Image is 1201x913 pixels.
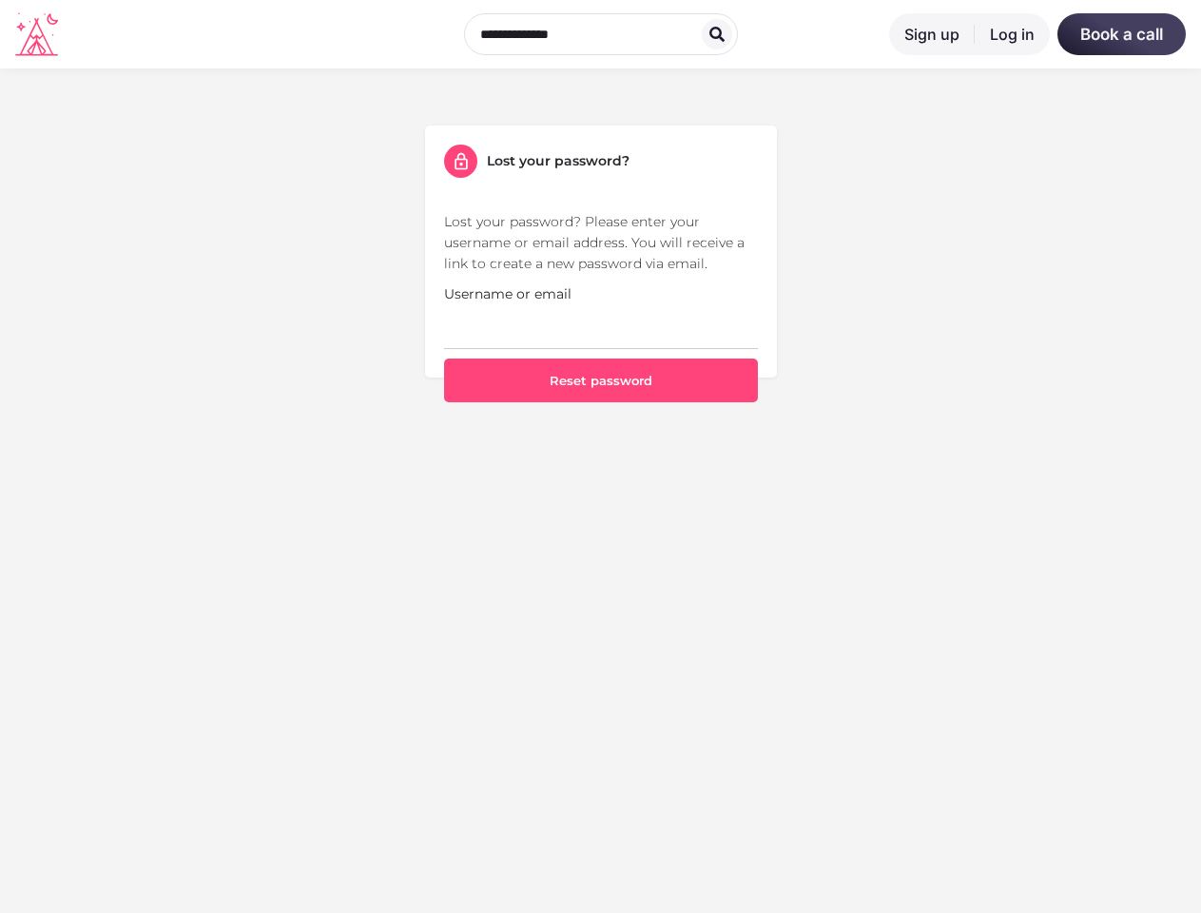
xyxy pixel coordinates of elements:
[444,359,758,402] button: Reset password
[975,13,1050,55] a: Log in
[444,283,571,304] label: Username or email
[1057,13,1186,55] a: Book a call
[444,211,758,274] p: Lost your password? Please enter your username or email address. You will receive a link to creat...
[889,13,975,55] a: Sign up
[487,151,630,170] h5: Lost your password?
